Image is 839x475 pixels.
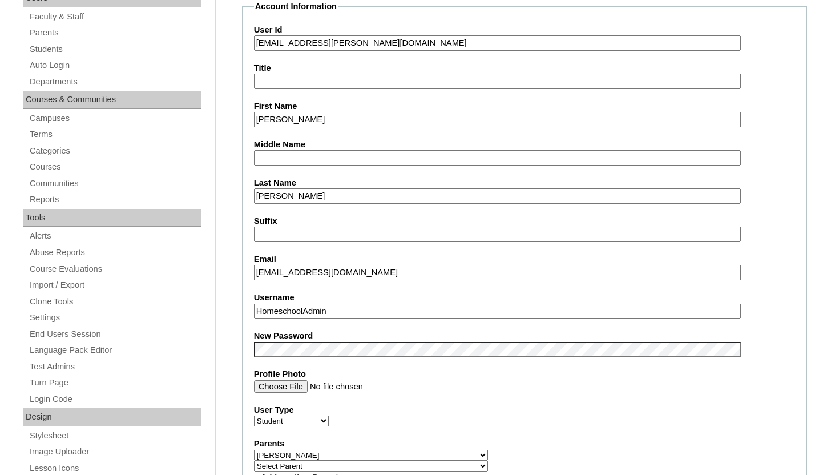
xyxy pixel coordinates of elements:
[254,253,795,265] label: Email
[29,144,201,158] a: Categories
[29,343,201,357] a: Language Pack Editor
[29,58,201,73] a: Auto Login
[29,445,201,459] a: Image Uploader
[29,10,201,24] a: Faculty & Staff
[254,1,338,13] legend: Account Information
[29,245,201,260] a: Abuse Reports
[254,438,795,450] label: Parents
[29,392,201,406] a: Login Code
[29,127,201,142] a: Terms
[254,100,795,112] label: First Name
[29,26,201,40] a: Parents
[23,209,201,227] div: Tools
[29,176,201,191] a: Communities
[29,429,201,443] a: Stylesheet
[254,215,795,227] label: Suffix
[254,139,795,151] label: Middle Name
[29,360,201,374] a: Test Admins
[254,292,795,304] label: Username
[254,368,795,380] label: Profile Photo
[254,24,795,36] label: User Id
[29,376,201,390] a: Turn Page
[23,408,201,426] div: Design
[29,75,201,89] a: Departments
[29,327,201,341] a: End Users Session
[254,177,795,189] label: Last Name
[254,62,795,74] label: Title
[29,262,201,276] a: Course Evaluations
[29,278,201,292] a: Import / Export
[29,229,201,243] a: Alerts
[29,42,201,57] a: Students
[23,91,201,109] div: Courses & Communities
[29,192,201,207] a: Reports
[254,404,795,416] label: User Type
[254,330,795,342] label: New Password
[29,311,201,325] a: Settings
[29,295,201,309] a: Clone Tools
[29,160,201,174] a: Courses
[29,111,201,126] a: Campuses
